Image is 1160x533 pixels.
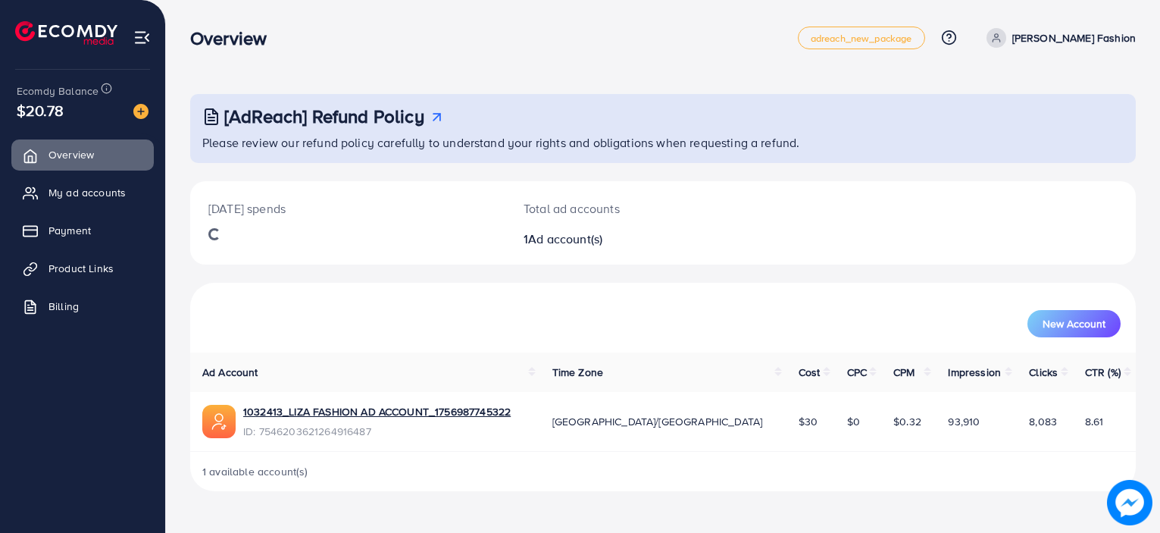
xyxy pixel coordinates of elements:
[893,365,915,380] span: CPM
[243,404,511,419] a: 1032413_LIZA FASHION AD ACCOUNT_1756987745322
[798,27,925,49] a: adreach_new_package
[11,291,154,321] a: Billing
[11,140,154,170] a: Overview
[552,414,763,429] span: [GEOGRAPHIC_DATA]/[GEOGRAPHIC_DATA]
[11,215,154,246] a: Payment
[208,199,487,218] p: [DATE] spends
[1029,365,1058,380] span: Clicks
[811,33,912,43] span: adreach_new_package
[893,414,921,429] span: $0.32
[528,230,602,247] span: Ad account(s)
[224,105,424,127] h3: [AdReach] Refund Policy
[243,424,511,439] span: ID: 7546203621264916487
[524,199,724,218] p: Total ad accounts
[799,414,818,429] span: $30
[1029,414,1057,429] span: 8,083
[17,99,64,121] span: $20.78
[202,365,258,380] span: Ad Account
[48,261,114,276] span: Product Links
[799,365,821,380] span: Cost
[980,28,1136,48] a: [PERSON_NAME] Fashion
[17,83,98,99] span: Ecomdy Balance
[524,232,724,246] h2: 1
[190,27,279,49] h3: Overview
[202,464,308,479] span: 1 available account(s)
[11,253,154,284] a: Product Links
[133,104,149,119] img: image
[1085,365,1121,380] span: CTR (%)
[15,21,117,45] img: logo
[1085,414,1104,429] span: 8.61
[948,365,1001,380] span: Impression
[948,414,980,429] span: 93,910
[847,414,860,429] span: $0
[48,147,94,162] span: Overview
[133,29,151,46] img: menu
[1043,318,1105,329] span: New Account
[48,223,91,238] span: Payment
[552,365,603,380] span: Time Zone
[1012,29,1136,47] p: [PERSON_NAME] Fashion
[11,177,154,208] a: My ad accounts
[847,365,867,380] span: CPC
[48,299,79,314] span: Billing
[202,133,1127,152] p: Please review our refund policy carefully to understand your rights and obligations when requesti...
[1027,310,1121,337] button: New Account
[202,405,236,438] img: ic-ads-acc.e4c84228.svg
[48,185,126,200] span: My ad accounts
[1107,480,1152,525] img: image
